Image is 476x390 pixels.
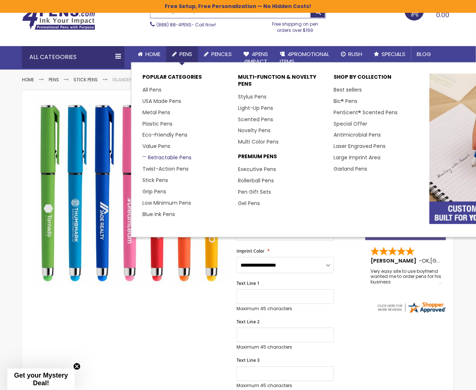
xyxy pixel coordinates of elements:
div: Free shipping on pen orders over $199 [265,18,326,33]
a: 4pens.com certificate URL [376,309,447,316]
span: Blog [417,50,431,58]
a: Stick Pens [142,177,168,184]
a: USA Made Pens [142,97,181,105]
p: Popular Categories [142,74,231,84]
p: Multi-Function & Novelty Pens [238,74,327,91]
div: Very easy site to use boyfriend wanted me to order pens for his business [371,269,442,285]
a: Executive Pens [238,166,276,173]
div: Get your Mystery Deal!Close teaser [7,369,75,390]
a: Specials [368,46,411,62]
a: Stylus Pens [238,93,267,100]
a: Plastic Pens [142,120,172,127]
span: Home [145,50,160,58]
span: Text Line 2 [237,319,260,325]
a: PenScent® Scented Pens [334,109,398,116]
a: Low Minimum Pens [142,199,191,207]
a: Pen Gift Sets [238,188,271,196]
span: OK [422,257,429,264]
div: All Categories [22,46,124,68]
span: Text Line 1 [237,280,260,286]
a: Eco-Friendly Pens [142,131,187,138]
a: Grip Pens [142,188,166,195]
span: 0.00 [436,10,450,19]
a: Multi Color Pens [238,138,279,145]
a: Rollerball Pens [238,177,274,184]
img: 4Pens Custom Pens and Promotional Products [22,7,95,30]
span: Text Line 3 [237,357,260,363]
span: Pencils [211,50,232,58]
button: Close teaser [73,363,81,370]
span: Pens [179,50,192,58]
a: Garland Pens [334,165,368,172]
a: Rush [335,46,368,62]
a: Light-Up Pens [238,104,274,112]
a: Metal Pens [142,109,170,116]
a: Home [132,46,166,62]
a: Large Imprint Area [334,154,381,161]
img: 4pens.com widget logo [376,301,447,314]
a: Pencils [198,46,238,62]
img: Islander Softy Brights Gel Pen with Stylus [37,97,227,287]
iframe: Google Customer Reviews [416,370,476,390]
a: Scented Pens [238,116,274,123]
a: Pens [166,46,198,62]
a: Bic® Pens [334,97,358,105]
p: Shop By Collection [334,74,422,84]
span: - Call Now! [156,22,216,28]
span: 4PROMOTIONAL ITEMS [280,50,329,65]
li: Islander Softy Brights Gel Pen with Stylus [112,77,213,83]
a: All Pens [142,86,161,93]
span: Get your Mystery Deal! [14,372,68,387]
a: Antimicrobial Pens [334,131,381,138]
a: Stick Pens [74,77,98,83]
a: Best sellers [334,86,362,93]
p: Maximum 45 characters [237,383,334,389]
span: Imprint Color [237,248,264,254]
a: Pens [49,77,59,83]
a: (888) 88-4PENS [156,22,191,28]
a: Novelty Pens [238,127,271,134]
span: Specials [382,50,405,58]
a: 4Pens4impact [238,46,274,70]
a: Retractable Pens [142,154,191,161]
a: Blog [411,46,437,62]
a: Home [22,77,34,83]
a: Value Pens [142,142,170,150]
a: Laser Engraved Pens [334,142,386,150]
p: Premium Pens [238,153,327,164]
p: Maximum 45 characters [237,306,334,312]
a: Gel Pens [238,200,260,207]
span: Rush [348,50,362,58]
span: [PERSON_NAME] [371,257,419,264]
a: 4PROMOTIONALITEMS [274,46,335,70]
span: 4Pens 4impact [243,50,268,65]
a: Blue Ink Pens [142,211,175,218]
p: Maximum 45 characters [237,344,334,350]
a: Special Offer [334,120,368,127]
a: Twist-Action Pens [142,165,189,172]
